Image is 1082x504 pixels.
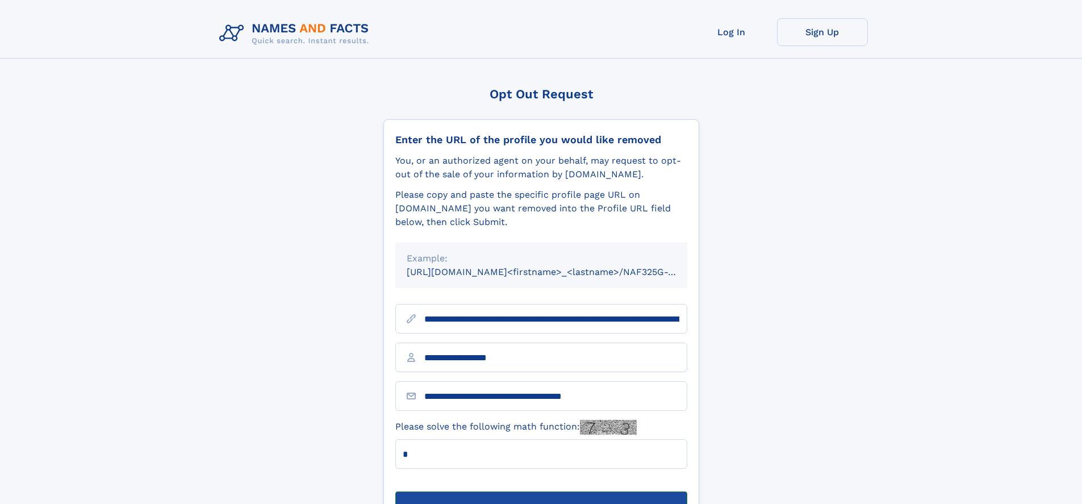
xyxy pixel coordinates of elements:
[395,154,687,181] div: You, or an authorized agent on your behalf, may request to opt-out of the sale of your informatio...
[777,18,868,46] a: Sign Up
[395,188,687,229] div: Please copy and paste the specific profile page URL on [DOMAIN_NAME] you want removed into the Pr...
[407,266,709,277] small: [URL][DOMAIN_NAME]<firstname>_<lastname>/NAF325G-xxxxxxxx
[395,134,687,146] div: Enter the URL of the profile you would like removed
[686,18,777,46] a: Log In
[395,420,637,435] label: Please solve the following math function:
[215,18,378,49] img: Logo Names and Facts
[407,252,676,265] div: Example:
[383,87,699,101] div: Opt Out Request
